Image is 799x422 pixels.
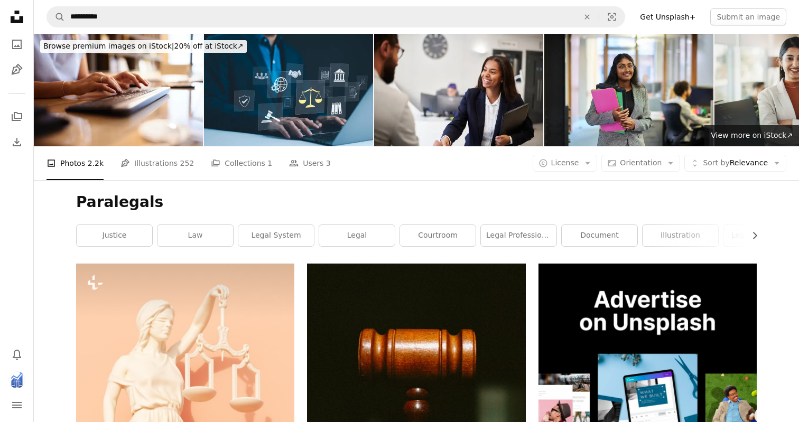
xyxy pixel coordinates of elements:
[47,6,625,27] form: Find visuals sitewide
[643,225,718,246] a: illustration
[6,34,27,55] a: Photos
[267,157,272,169] span: 1
[76,193,757,212] h1: Paralegals
[204,34,373,146] img: Legal Professional with Justice Icons. Legal professional using laptop with virtual icons symboli...
[76,395,294,405] a: a statue of a lady justice holding a scale of justice
[6,369,27,390] button: Profile
[634,8,702,25] a: Get Unsplash+
[703,158,729,167] span: Sort by
[319,225,395,246] a: legal
[6,344,27,365] button: Notifications
[6,395,27,416] button: Menu
[620,158,662,167] span: Orientation
[180,157,194,169] span: 252
[77,225,152,246] a: justice
[374,34,543,146] img: job search graduate meets her potential employer
[120,146,194,180] a: Illustrations 252
[400,225,476,246] a: courtroom
[551,158,579,167] span: License
[481,225,556,246] a: legal professional
[6,59,27,80] a: Illustrations
[211,146,272,180] a: Collections 1
[43,42,244,50] span: 20% off at iStock ↗
[43,42,174,50] span: Browse premium images on iStock |
[711,131,793,139] span: View more on iStock ↗
[723,225,799,246] a: legal profession
[34,34,253,59] a: Browse premium images on iStock|20% off at iStock↗
[157,225,233,246] a: law
[684,155,786,172] button: Sort byRelevance
[8,371,25,388] img: Avatar of user Cameron Hastings
[34,34,203,146] img: Close up of a businesswoman working on PC in the office.
[326,157,331,169] span: 3
[6,132,27,153] a: Download History
[6,106,27,127] a: Collections
[533,155,598,172] button: License
[704,125,799,146] a: View more on iStock↗
[703,158,768,168] span: Relevance
[544,34,713,146] img: happy young office worker
[710,8,786,25] button: Submit an image
[238,225,314,246] a: legal system
[601,155,680,172] button: Orientation
[289,146,331,180] a: Users 3
[745,225,757,246] button: scroll list to the right
[575,7,599,27] button: Clear
[599,7,625,27] button: Visual search
[562,225,637,246] a: document
[47,7,65,27] button: Search Unsplash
